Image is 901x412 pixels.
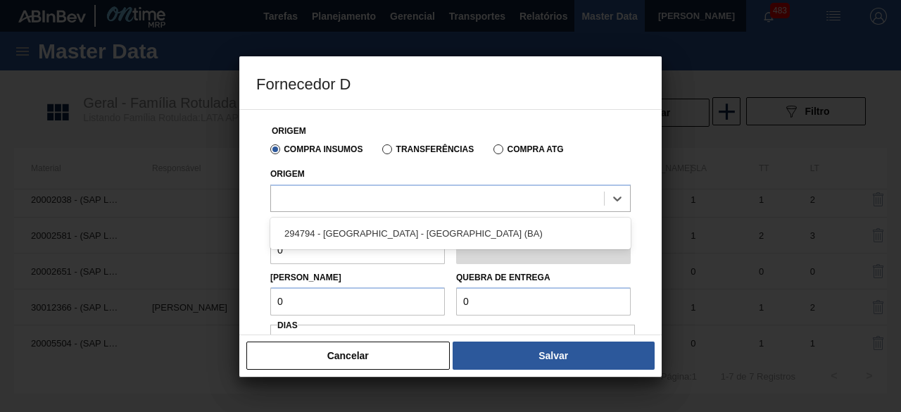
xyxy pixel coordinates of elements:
label: Origem [270,169,305,179]
label: [PERSON_NAME] [270,273,341,282]
label: Compra ATG [493,144,563,154]
div: 294794 - [GEOGRAPHIC_DATA] - [GEOGRAPHIC_DATA] (BA) [270,220,631,246]
span: Dias [277,320,298,330]
label: Tempo de espera [519,334,629,354]
label: Compra Insumos [270,144,363,154]
button: Salvar [453,342,655,370]
label: Transit Time [398,334,508,354]
label: Unidade de arredondamento [456,216,631,236]
label: SLA [276,334,386,354]
label: Origem [272,126,306,136]
button: Cancelar [246,342,450,370]
label: Quebra de entrega [456,273,550,282]
label: Transferências [382,144,474,154]
h3: Fornecedor D [239,56,662,110]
